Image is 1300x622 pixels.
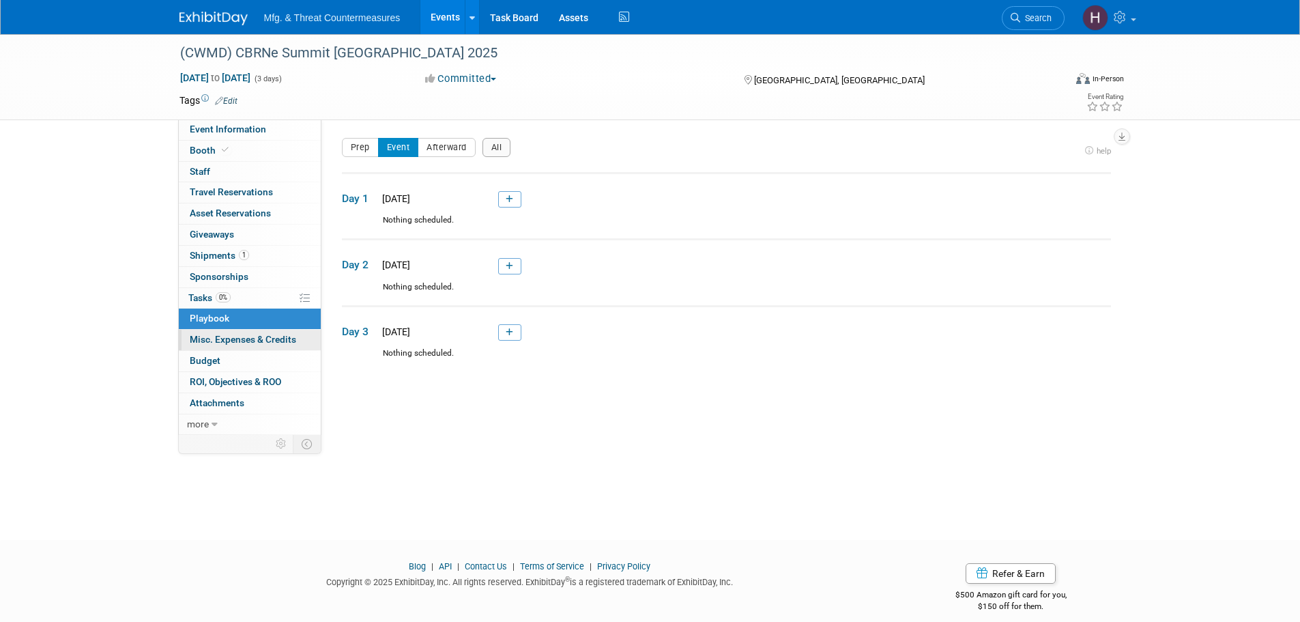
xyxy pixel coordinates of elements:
[179,246,321,266] a: Shipments1
[428,561,437,571] span: |
[190,355,220,366] span: Budget
[342,281,1111,305] div: Nothing scheduled.
[1097,146,1111,156] span: help
[179,182,321,203] a: Travel Reservations
[179,203,321,224] a: Asset Reservations
[454,561,463,571] span: |
[1076,73,1090,84] img: Format-Inperson.png
[901,601,1121,612] div: $150 off for them.
[342,257,376,272] span: Day 2
[1092,74,1124,84] div: In-Person
[179,330,321,350] a: Misc. Expenses & Credits
[270,435,293,453] td: Personalize Event Tab Strip
[190,271,248,282] span: Sponsorships
[1082,5,1108,31] img: Hillary Hawkins
[190,397,244,408] span: Attachments
[239,250,249,260] span: 1
[509,561,518,571] span: |
[179,267,321,287] a: Sponsorships
[342,191,376,206] span: Day 1
[586,561,595,571] span: |
[179,309,321,329] a: Playbook
[342,348,1111,371] div: Nothing scheduled.
[175,41,1044,66] div: (CWMD) CBRNe Summit [GEOGRAPHIC_DATA] 2025
[342,214,1111,238] div: Nothing scheduled.
[215,96,237,106] a: Edit
[966,563,1056,584] a: Refer & Earn
[597,561,650,571] a: Privacy Policy
[418,138,476,157] button: Afterward
[190,376,281,387] span: ROI, Objectives & ROO
[1086,94,1123,100] div: Event Rating
[179,162,321,182] a: Staff
[190,186,273,197] span: Travel Reservations
[190,250,249,261] span: Shipments
[179,372,321,393] a: ROI, Objectives & ROO
[565,576,570,583] sup: ®
[179,573,881,589] div: Copyright © 2025 ExhibitDay, Inc. All rights reserved. ExhibitDay is a registered trademark of Ex...
[342,138,379,157] button: Prep
[378,138,419,157] button: Event
[264,12,401,23] span: Mfg. & Threat Countermeasures
[409,561,426,571] a: Blog
[216,292,231,302] span: 0%
[179,393,321,414] a: Attachments
[188,292,231,303] span: Tasks
[179,288,321,309] a: Tasks0%
[179,141,321,161] a: Booth
[190,145,231,156] span: Booth
[1020,13,1052,23] span: Search
[222,146,229,154] i: Booth reservation complete
[378,326,410,337] span: [DATE]
[439,561,452,571] a: API
[179,225,321,245] a: Giveaways
[179,72,251,84] span: [DATE] [DATE]
[179,351,321,371] a: Budget
[190,166,210,177] span: Staff
[378,259,410,270] span: [DATE]
[179,414,321,435] a: more
[179,119,321,140] a: Event Information
[482,138,511,157] button: All
[754,75,925,85] span: [GEOGRAPHIC_DATA], [GEOGRAPHIC_DATA]
[190,229,234,240] span: Giveaways
[1002,6,1065,30] a: Search
[190,124,266,135] span: Event Information
[190,334,296,345] span: Misc. Expenses & Credits
[187,419,209,429] span: more
[209,72,222,83] span: to
[901,580,1121,612] div: $500 Amazon gift card for you,
[984,71,1125,91] div: Event Format
[293,435,321,453] td: Toggle Event Tabs
[420,72,502,86] button: Committed
[253,74,282,83] span: (3 days)
[520,561,584,571] a: Terms of Service
[378,193,410,204] span: [DATE]
[190,313,229,324] span: Playbook
[179,94,237,107] td: Tags
[342,324,376,339] span: Day 3
[179,12,248,25] img: ExhibitDay
[465,561,507,571] a: Contact Us
[190,208,271,218] span: Asset Reservations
